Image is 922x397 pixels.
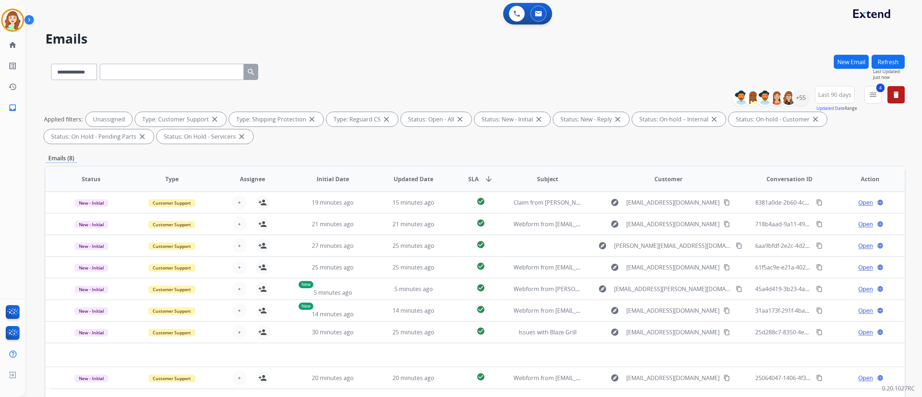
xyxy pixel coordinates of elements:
[654,175,682,183] span: Customer
[610,263,619,272] mat-icon: explore
[148,221,195,228] span: Customer Support
[476,219,485,227] mat-icon: check_circle
[816,329,823,335] mat-icon: content_copy
[710,115,719,124] mat-icon: close
[258,328,267,336] mat-icon: person_add
[258,241,267,250] mat-icon: person_add
[8,41,17,49] mat-icon: home
[232,371,247,385] button: +
[232,195,247,210] button: +
[393,374,434,382] span: 20 minutes ago
[299,303,313,310] p: New
[816,106,845,111] button: Updated Date
[626,306,720,315] span: [EMAIL_ADDRESS][DOMAIN_NAME]
[613,115,622,124] mat-icon: close
[148,242,195,250] span: Customer Support
[858,263,873,272] span: Open
[157,129,253,144] div: Status: On Hold - Servicers
[229,112,323,126] div: Type: Shipping Protection
[892,90,900,99] mat-icon: delete
[238,198,241,207] span: +
[858,328,873,336] span: Open
[8,62,17,70] mat-icon: list_alt
[308,115,316,124] mat-icon: close
[610,306,619,315] mat-icon: explore
[534,115,543,124] mat-icon: close
[238,241,241,250] span: +
[816,221,823,227] mat-icon: content_copy
[326,112,398,126] div: Type: Reguard CS
[401,112,471,126] div: Status: Open - All
[82,175,100,183] span: Status
[476,373,485,381] mat-icon: check_circle
[858,285,873,293] span: Open
[232,303,247,318] button: +
[394,175,433,183] span: Updated Date
[258,374,267,382] mat-icon: person_add
[877,264,883,271] mat-icon: language
[514,285,766,293] span: Webform from [PERSON_NAME][EMAIL_ADDRESS][PERSON_NAME][DOMAIN_NAME] on [DATE]
[135,112,226,126] div: Type: Customer Support
[474,112,550,126] div: Status: New - Initial
[877,286,883,292] mat-icon: language
[869,90,877,99] mat-icon: menu
[626,263,720,272] span: [EMAIL_ADDRESS][DOMAIN_NAME]
[724,199,730,206] mat-icon: content_copy
[148,307,195,315] span: Customer Support
[148,329,195,336] span: Customer Support
[75,221,108,228] span: New - Initial
[626,198,720,207] span: [EMAIL_ADDRESS][DOMAIN_NAME]
[873,69,905,75] span: Last Updated:
[824,166,905,192] th: Action
[138,132,147,141] mat-icon: close
[815,86,855,103] button: Last 90 days
[872,55,905,69] button: Refresh
[724,375,730,381] mat-icon: content_copy
[724,307,730,314] mat-icon: content_copy
[44,129,154,144] div: Status: On Hold - Pending Parts
[468,175,479,183] span: SLA
[834,55,869,69] button: New Email
[614,241,731,250] span: [PERSON_NAME][EMAIL_ADDRESS][DOMAIN_NAME]
[877,199,883,206] mat-icon: language
[755,374,865,382] span: 25064047-1406-4f36-bde0-12baa6e6c02e
[45,32,905,46] h2: Emails
[519,328,577,336] span: Issues with Blaze Grill
[317,175,349,183] span: Initial Date
[476,305,485,314] mat-icon: check_circle
[148,286,195,293] span: Customer Support
[312,374,354,382] span: 20 minutes ago
[75,307,108,315] span: New - Initial
[755,263,864,271] span: 61f5ac9e-e21a-4029-bb67-263fae83581e
[258,263,267,272] mat-icon: person_add
[553,112,629,126] div: Status: New - Reply
[393,220,434,228] span: 21 minutes ago
[476,327,485,335] mat-icon: check_circle
[755,242,861,250] span: 6aa9bfdf-2e2c-4d23-941c-4e9a7afec9c4
[877,221,883,227] mat-icon: language
[393,307,434,315] span: 14 minutes ago
[792,89,809,106] div: +55
[232,260,247,275] button: +
[312,242,354,250] span: 27 minutes ago
[382,115,391,124] mat-icon: close
[537,175,558,183] span: Subject
[232,217,247,231] button: +
[238,220,241,228] span: +
[736,242,742,249] mat-icon: content_copy
[755,198,866,206] span: 8381a0de-2b60-4c1c-b986-81733855c433
[610,220,619,228] mat-icon: explore
[877,375,883,381] mat-icon: language
[476,197,485,206] mat-icon: check_circle
[816,375,823,381] mat-icon: content_copy
[312,310,354,318] span: 14 minutes ago
[258,306,267,315] mat-icon: person_add
[148,375,195,382] span: Customer Support
[858,220,873,228] span: Open
[394,285,433,293] span: 5 minutes ago
[598,285,607,293] mat-icon: explore
[393,263,434,271] span: 25 minutes ago
[75,375,108,382] span: New - Initial
[877,307,883,314] mat-icon: language
[148,264,195,272] span: Customer Support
